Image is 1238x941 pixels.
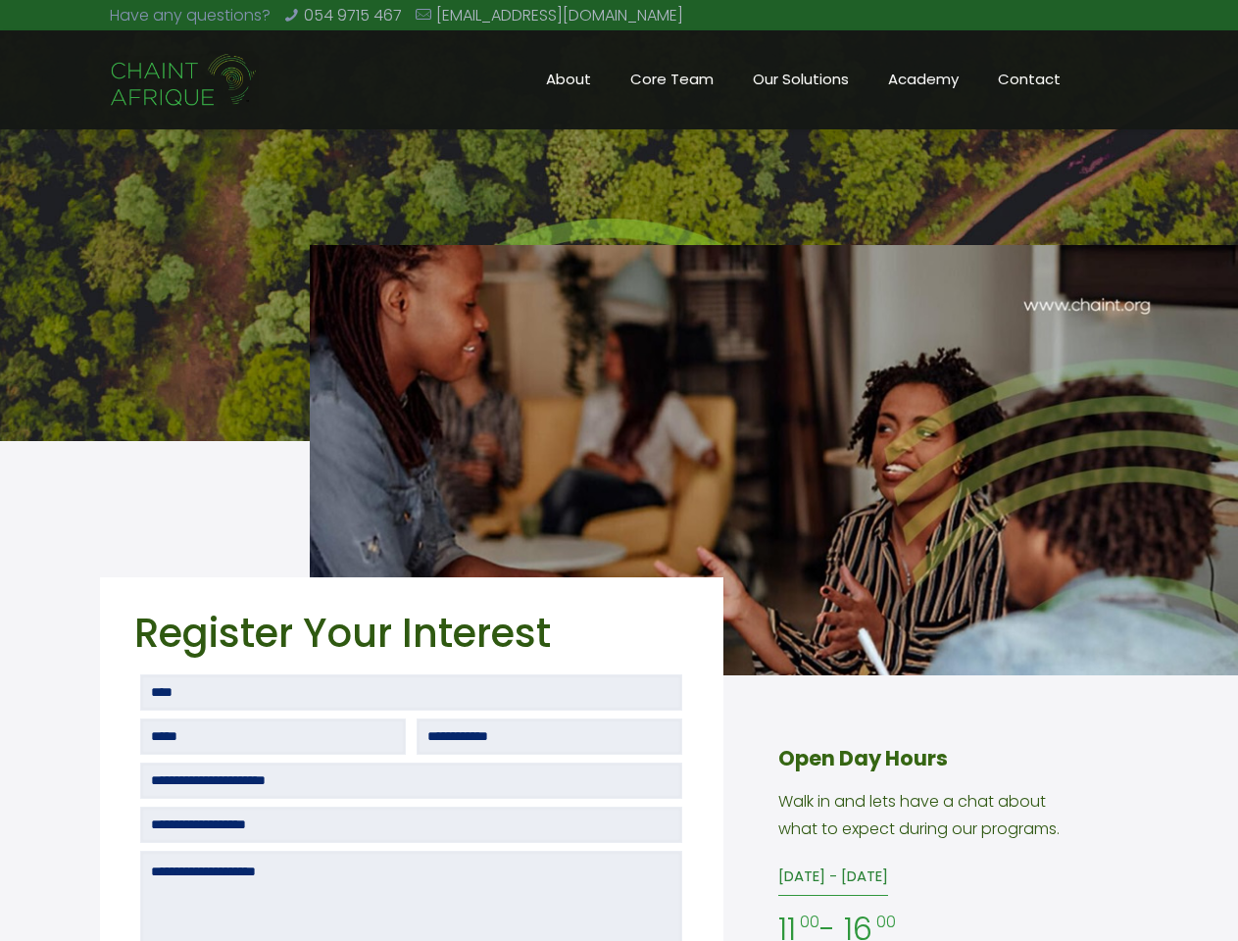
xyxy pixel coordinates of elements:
[778,858,888,896] label: [DATE] - [DATE]
[978,30,1080,128] a: Contact
[800,911,819,933] sup: 00
[978,65,1080,94] span: Contact
[526,65,611,94] span: About
[110,30,259,128] a: Chaint Afrique
[733,30,868,128] a: Our Solutions
[526,30,611,128] a: About
[134,607,687,660] h2: Register Your Interest
[876,911,896,933] sup: 00
[778,744,1084,773] h4: Open Day Hours
[868,30,978,128] a: Academy
[733,65,868,94] span: Our Solutions
[611,30,733,128] a: Core Team
[110,51,259,110] img: Chaint_Afrique-20
[778,788,1084,843] p: Walk in and lets have a chat about what to expect during our programs.
[304,4,402,26] a: 054 9715 467
[310,245,1238,675] img: chaint academy background resized
[611,65,733,94] span: Core Team
[868,65,978,94] span: Academy
[436,4,683,26] a: [EMAIL_ADDRESS][DOMAIN_NAME]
